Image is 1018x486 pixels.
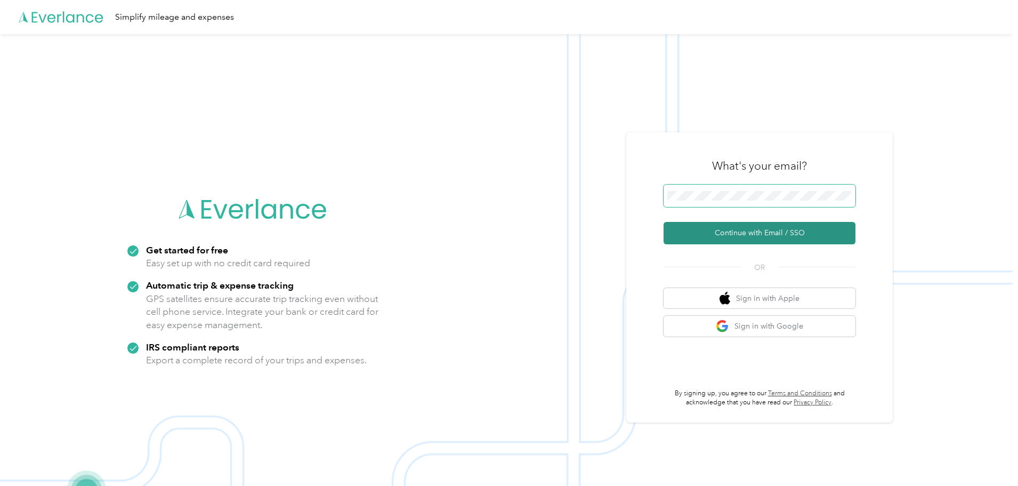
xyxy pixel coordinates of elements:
[664,389,855,408] p: By signing up, you agree to our and acknowledge that you have read our .
[720,292,730,305] img: apple logo
[115,11,234,24] div: Simplify mileage and expenses
[664,222,855,244] button: Continue with Email / SSO
[146,354,367,367] p: Export a complete record of your trips and expenses.
[146,257,310,270] p: Easy set up with no credit card required
[146,280,294,291] strong: Automatic trip & expense tracking
[768,389,832,397] a: Terms and Conditions
[146,341,239,353] strong: IRS compliant reports
[716,320,729,333] img: google logo
[794,399,831,407] a: Privacy Policy
[741,262,778,273] span: OR
[712,158,807,173] h3: What's your email?
[146,244,228,256] strong: Get started for free
[664,316,855,337] button: google logoSign in with Google
[146,292,379,332] p: GPS satellites ensure accurate trip tracking even without cell phone service. Integrate your bank...
[664,288,855,309] button: apple logoSign in with Apple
